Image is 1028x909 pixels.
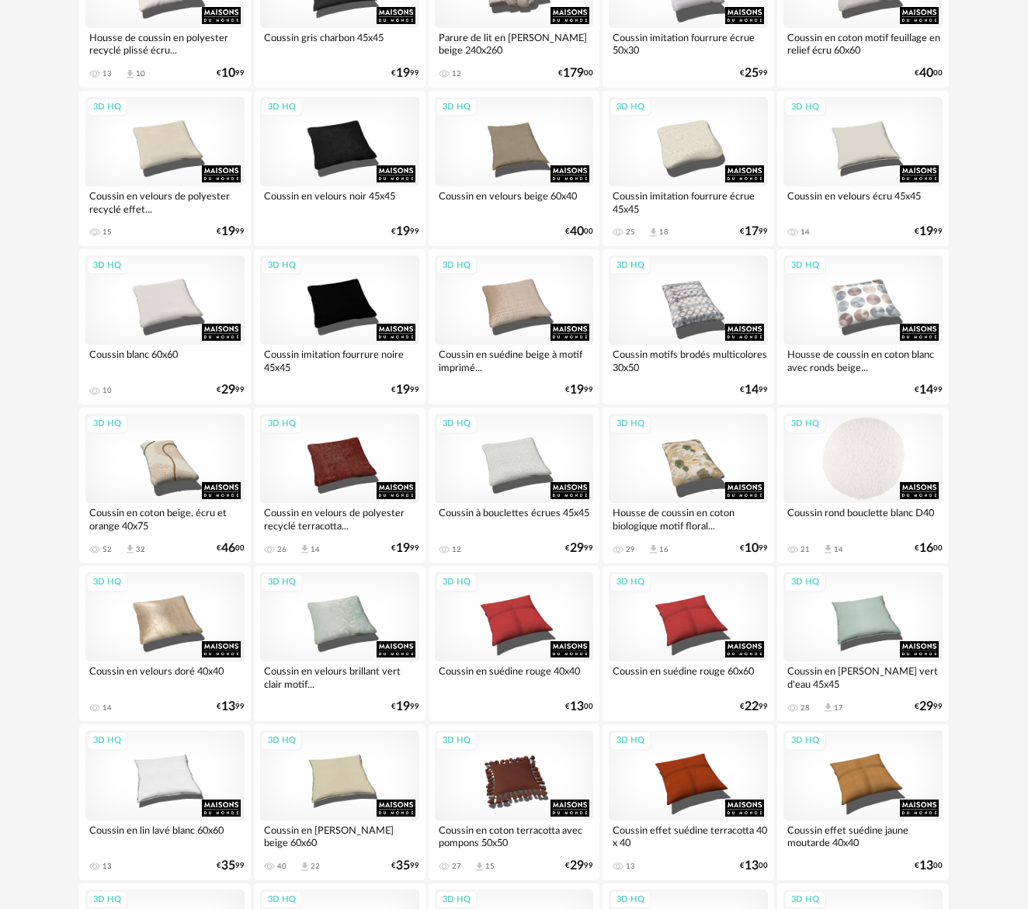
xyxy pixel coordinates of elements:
div: € 00 [915,543,943,553]
div: 14 [311,545,320,554]
div: € 99 [391,385,419,395]
div: Coussin effet suédine jaune moutarde 40x40 [783,821,943,852]
div: 3D HQ [610,256,651,276]
div: Coussin à bouclettes écrues 45x45 [435,503,594,534]
div: 3D HQ [610,98,651,117]
div: 16 [659,545,669,554]
span: 19 [919,227,933,237]
div: Coussin en coton beige, écru et orange 40x75 [85,503,245,534]
a: 3D HQ Coussin en coton beige, écru et orange 40x75 52 Download icon 32 €4600 [79,408,251,563]
span: 19 [221,227,235,237]
div: 32 [136,545,145,554]
div: 17 [834,703,843,713]
span: 35 [221,861,235,871]
div: Coussin en velours brillant vert clair motif... [260,661,419,692]
a: 3D HQ Coussin en suédine rouge 60x60 €2299 [603,566,774,721]
div: Coussin en [PERSON_NAME] vert d'eau 45x45 [783,661,943,692]
span: 19 [396,227,410,237]
div: Housse de coussin en polyester recyclé plissé écru... [85,28,245,59]
span: 179 [563,68,584,78]
div: € 99 [391,543,419,553]
div: Parure de lit en [PERSON_NAME] beige 240x260 [435,28,594,59]
div: € 99 [391,861,419,871]
a: 3D HQ Coussin imitation fourrure écrue 45x45 25 Download icon 18 €1799 [603,91,774,246]
div: 3D HQ [436,98,478,117]
a: 3D HQ Coussin en [PERSON_NAME] beige 60x60 40 Download icon 22 €3599 [254,724,425,880]
div: Coussin blanc 60x60 [85,345,245,376]
div: Coussin en coton motif feuillage en relief écru 60x60 [783,28,943,59]
span: 22 [745,702,759,712]
div: € 99 [740,227,768,237]
div: 3D HQ [86,256,128,276]
div: € 99 [740,543,768,553]
div: 3D HQ [436,415,478,434]
div: € 99 [740,702,768,712]
div: 3D HQ [784,98,826,117]
span: 13 [221,702,235,712]
a: 3D HQ Coussin en suédine beige à motif imprimé... €1999 [429,249,600,404]
div: € 99 [217,861,245,871]
div: 12 [452,545,461,554]
div: € 00 [915,68,943,78]
span: 14 [919,385,933,395]
a: 3D HQ Coussin blanc 60x60 10 €2999 [79,249,251,404]
a: 3D HQ Coussin en suédine rouge 40x40 €1300 [429,566,600,721]
a: 3D HQ Coussin en velours noir 45x45 €1999 [254,91,425,246]
span: Download icon [648,227,659,238]
div: Coussin en suédine beige à motif imprimé... [435,345,594,376]
span: Download icon [822,702,834,713]
a: 3D HQ Coussin imitation fourrure noire 45x45 €1999 [254,249,425,404]
div: 3D HQ [784,573,826,592]
div: Coussin imitation fourrure écrue 45x45 [609,186,768,217]
span: 10 [745,543,759,553]
span: 14 [745,385,759,395]
span: 16 [919,543,933,553]
span: Download icon [299,543,311,555]
div: € 00 [740,861,768,871]
a: 3D HQ Coussin en velours de polyester recyclé terracotta... 26 Download icon 14 €1999 [254,408,425,563]
div: € 99 [565,385,593,395]
a: 3D HQ Housse de coussin en coton biologique motif floral... 29 Download icon 16 €1099 [603,408,774,563]
div: 18 [659,227,669,237]
div: € 99 [391,227,419,237]
span: 29 [570,543,584,553]
div: 15 [485,862,495,871]
div: € 99 [391,702,419,712]
div: Coussin imitation fourrure noire 45x45 [260,345,419,376]
div: 22 [311,862,320,871]
div: 3D HQ [610,731,651,751]
div: 3D HQ [86,98,128,117]
span: 25 [745,68,759,78]
a: 3D HQ Coussin en velours brillant vert clair motif... €1999 [254,566,425,721]
span: 29 [919,702,933,712]
div: 3D HQ [610,573,651,592]
div: € 99 [915,385,943,395]
div: 3D HQ [261,415,303,434]
div: Coussin en [PERSON_NAME] beige 60x60 [260,821,419,852]
div: € 00 [558,68,593,78]
div: € 99 [565,543,593,553]
div: € 99 [740,68,768,78]
div: Coussin effet suédine terracotta 40 x 40 [609,821,768,852]
a: 3D HQ Coussin en velours doré 40x40 14 €1399 [79,566,251,721]
div: 13 [102,862,112,871]
span: 19 [396,385,410,395]
div: € 99 [217,385,245,395]
div: 14 [801,227,810,237]
div: 3D HQ [86,415,128,434]
span: 19 [396,543,410,553]
a: 3D HQ Coussin en velours de polyester recyclé effet... 15 €1999 [79,91,251,246]
div: Coussin en velours beige 60x40 [435,186,594,217]
div: 15 [102,227,112,237]
div: 52 [102,545,112,554]
div: Coussin en velours de polyester recyclé effet... [85,186,245,217]
div: € 99 [740,385,768,395]
span: 19 [396,68,410,78]
a: 3D HQ Coussin effet suédine terracotta 40 x 40 13 €1300 [603,724,774,880]
a: 3D HQ Coussin en velours beige 60x40 €4000 [429,91,600,246]
div: 3D HQ [261,98,303,117]
div: € 99 [565,861,593,871]
a: 3D HQ Coussin en velours écru 45x45 14 €1999 [777,91,949,246]
div: € 99 [915,702,943,712]
span: 46 [221,543,235,553]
